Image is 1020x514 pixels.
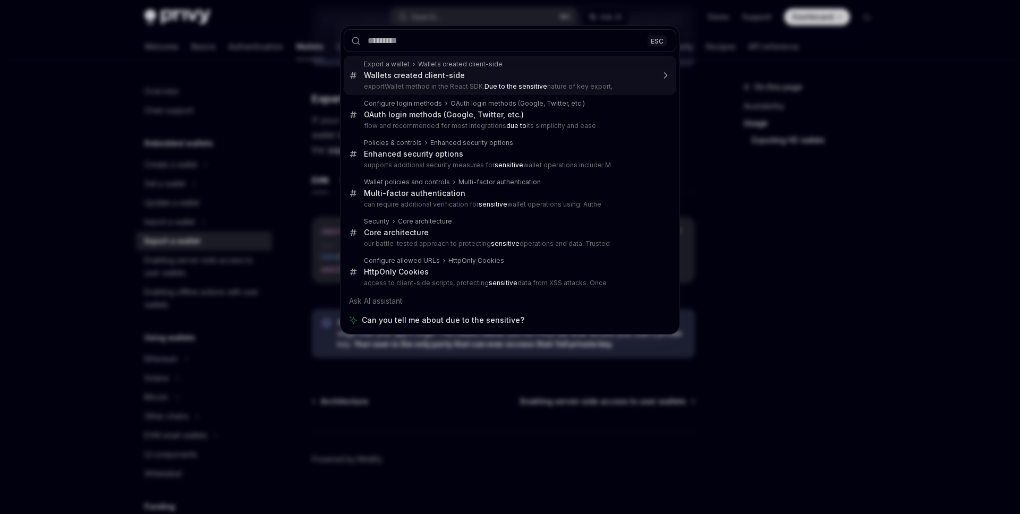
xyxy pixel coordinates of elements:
div: Wallets created client-side [418,60,503,68]
div: Wallets created client-side [364,71,465,80]
div: Configure login methods [364,99,442,108]
div: Wallet policies and controls [364,178,450,186]
b: sensitive [495,161,523,169]
div: Security [364,217,389,226]
b: Due to the sensitive [484,82,547,90]
p: our battle-tested approach to protecting operations and data: Trusted [364,239,654,248]
p: access to client-side scripts, protecting data from XSS attacks. Once [364,279,654,287]
p: flow and recommended for most integrations its simplicity and ease [364,122,654,130]
div: HttpOnly Cookies [364,267,429,277]
b: sensitive [491,239,520,247]
div: Core architecture [364,228,429,237]
b: due to [506,122,526,130]
div: Configure allowed URLs [364,256,440,265]
div: Enhanced security options [430,139,513,147]
p: can require additional verification for wallet operations using: Authe [364,200,654,209]
span: Can you tell me about due to the sensitive? [362,315,524,325]
div: OAuth login methods (Google, Twitter, etc.) [364,110,524,119]
div: ESC [648,35,667,46]
p: exportWallet method in the React SDK. nature of key export, [364,82,654,91]
b: sensitive [489,279,517,287]
div: Enhanced security options [364,149,463,159]
div: Policies & controls [364,139,422,147]
div: Core architecture [398,217,452,226]
div: Ask AI assistant [344,292,676,311]
div: Export a wallet [364,60,410,68]
div: HttpOnly Cookies [448,256,504,265]
div: Multi-factor authentication [364,189,465,198]
div: Multi-factor authentication [458,178,541,186]
b: sensitive [479,200,507,208]
p: supports additional security measures for wallet operations include: M [364,161,654,169]
div: OAuth login methods (Google, Twitter, etc.) [450,99,585,108]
